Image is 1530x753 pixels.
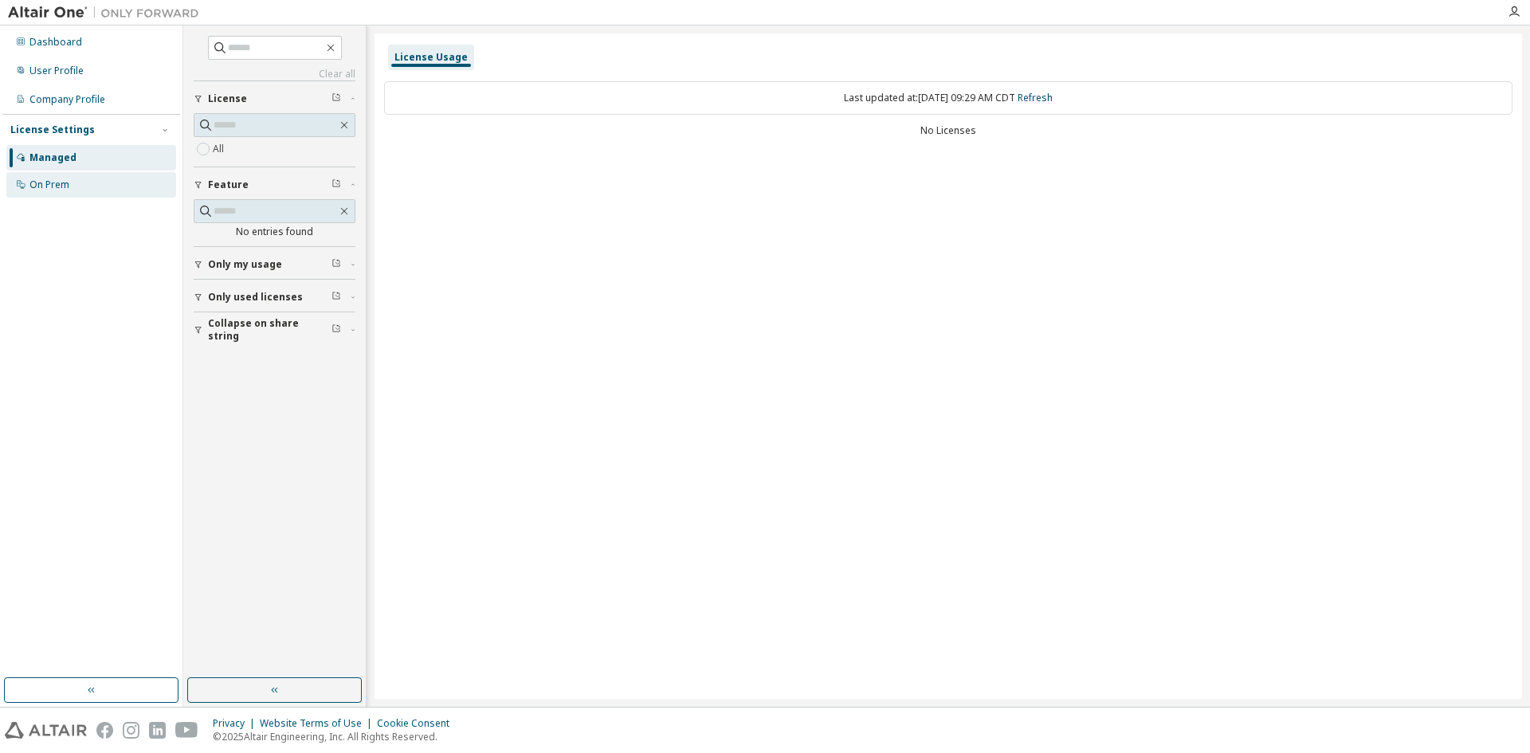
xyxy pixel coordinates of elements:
[29,65,84,77] div: User Profile
[394,51,468,64] div: License Usage
[149,722,166,739] img: linkedin.svg
[29,178,69,191] div: On Prem
[384,81,1512,115] div: Last updated at: [DATE] 09:29 AM CDT
[10,124,95,136] div: License Settings
[29,151,76,164] div: Managed
[213,730,459,743] p: © 2025 Altair Engineering, Inc. All Rights Reserved.
[208,92,247,105] span: License
[208,291,303,304] span: Only used licenses
[96,722,113,739] img: facebook.svg
[123,722,139,739] img: instagram.svg
[213,139,227,159] label: All
[331,291,341,304] span: Clear filter
[260,717,377,730] div: Website Terms of Use
[194,167,355,202] button: Feature
[213,717,260,730] div: Privacy
[194,81,355,116] button: License
[194,280,355,315] button: Only used licenses
[331,178,341,191] span: Clear filter
[29,93,105,106] div: Company Profile
[208,317,331,343] span: Collapse on share string
[194,247,355,282] button: Only my usage
[194,68,355,80] a: Clear all
[1018,91,1053,104] a: Refresh
[331,258,341,271] span: Clear filter
[331,324,341,336] span: Clear filter
[8,5,207,21] img: Altair One
[175,722,198,739] img: youtube.svg
[208,258,282,271] span: Only my usage
[5,722,87,739] img: altair_logo.svg
[384,124,1512,137] div: No Licenses
[194,226,355,238] div: No entries found
[377,717,459,730] div: Cookie Consent
[208,178,249,191] span: Feature
[331,92,341,105] span: Clear filter
[194,312,355,347] button: Collapse on share string
[29,36,82,49] div: Dashboard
